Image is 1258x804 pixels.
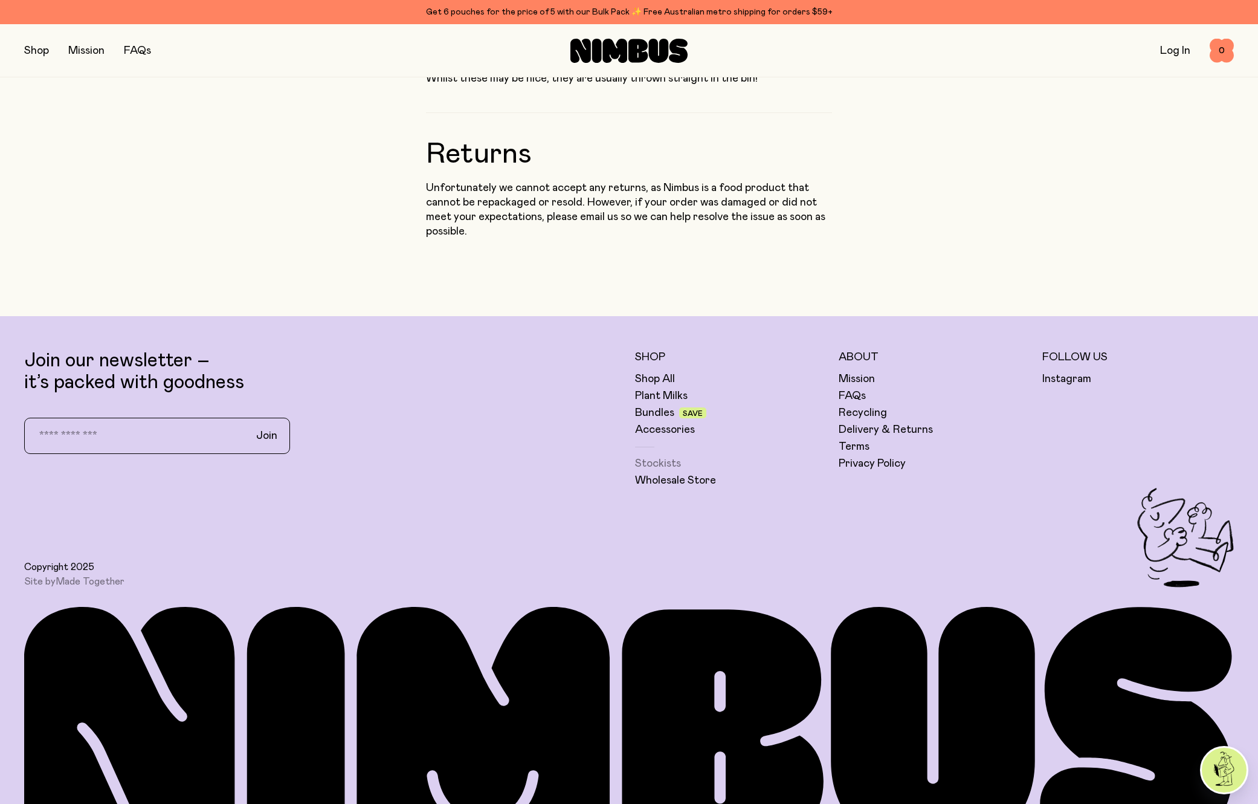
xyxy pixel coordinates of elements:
button: Join [247,423,287,449]
p: Unfortunately we cannot accept any returns, as Nimbus is a food product that cannot be repackaged... [426,181,832,239]
button: 0 [1210,39,1234,63]
a: Wholesale Store [635,473,716,488]
a: Accessories [635,423,695,437]
span: Site by [24,575,124,588]
a: Shop All [635,372,675,386]
a: Mission [839,372,875,386]
a: Terms [839,439,869,454]
a: Made Together [56,577,124,586]
span: Join [256,429,277,443]
a: Privacy Policy [839,456,906,471]
img: agent [1202,748,1247,793]
h2: Returns [426,112,832,169]
span: Copyright 2025 [24,561,94,573]
span: Save [683,410,703,417]
div: Get 6 pouches for the price of 5 with our Bulk Pack ✨ Free Australian metro shipping for orders $59+ [24,5,1234,19]
a: FAQs [124,45,151,56]
a: Delivery & Returns [839,423,933,437]
h5: Shop [635,350,827,365]
a: Log In [1160,45,1190,56]
a: Recycling [839,406,887,420]
a: Stockists [635,456,681,471]
a: Instagram [1042,372,1091,386]
p: Join our newsletter – it’s packed with goodness [24,350,623,394]
a: FAQs [839,389,866,403]
a: Plant Milks [635,389,688,403]
h5: About [839,350,1030,365]
h5: Follow Us [1042,350,1234,365]
a: Mission [68,45,105,56]
a: Bundles [635,406,674,420]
